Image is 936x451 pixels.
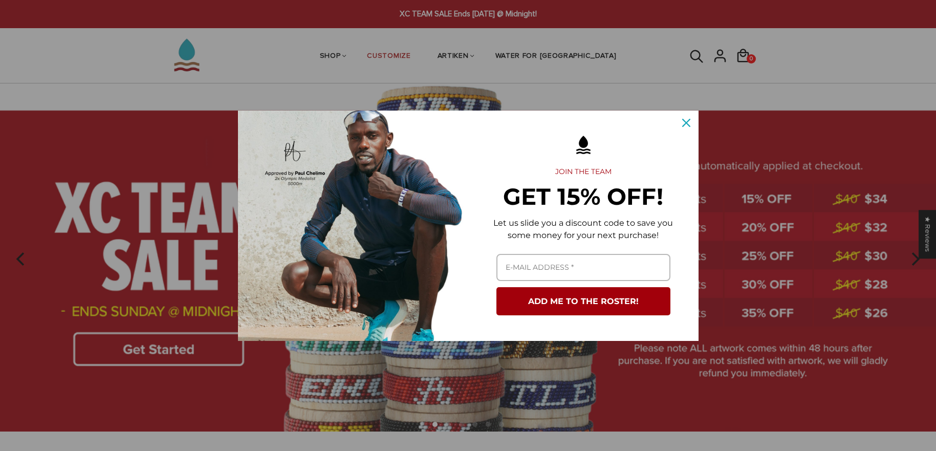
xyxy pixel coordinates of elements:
[674,111,699,135] button: Close
[682,119,690,127] svg: close icon
[503,182,663,210] strong: GET 15% OFF!
[485,167,682,177] h2: JOIN THE TEAM
[496,287,670,315] button: ADD ME TO THE ROSTER!
[485,217,682,242] p: Let us slide you a discount code to save you some money for your next purchase!
[496,254,670,281] input: Email field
